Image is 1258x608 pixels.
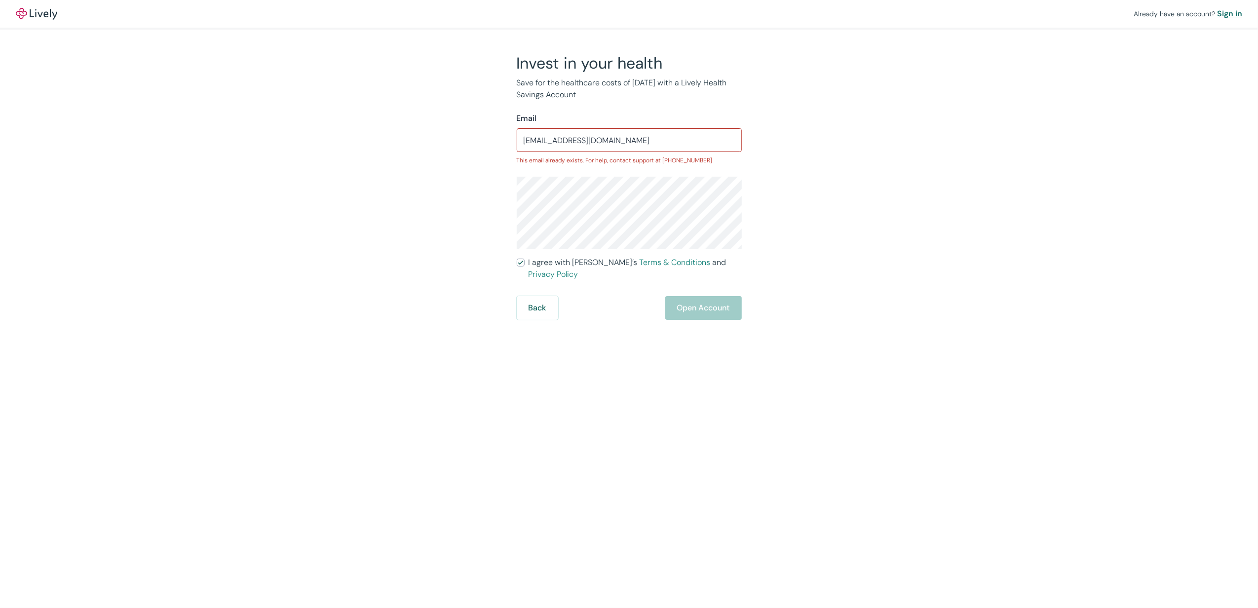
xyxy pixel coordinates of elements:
p: Save for the healthcare costs of [DATE] with a Lively Health Savings Account [517,77,742,101]
a: LivelyLively [16,8,57,20]
a: Privacy Policy [529,269,578,279]
label: Email [517,113,537,124]
span: I agree with [PERSON_NAME]’s and [529,257,742,280]
a: Terms & Conditions [640,257,711,267]
div: Already have an account? [1134,8,1242,20]
a: Sign in [1217,8,1242,20]
img: Lively [16,8,57,20]
h2: Invest in your health [517,53,742,73]
button: Back [517,296,558,320]
p: This email already exists. For help, contact support at [PHONE_NUMBER] [517,156,742,165]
